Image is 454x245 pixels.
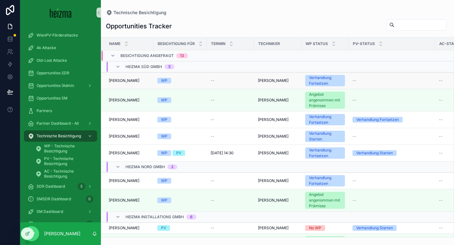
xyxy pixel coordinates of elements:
[352,198,431,203] a: --
[258,41,280,46] span: Techniker
[352,78,356,83] span: --
[439,98,443,103] span: --
[258,198,298,203] a: [PERSON_NAME]
[161,225,166,231] div: PV
[309,92,341,109] div: Angebot angenommen mit Prämisse
[109,78,139,83] span: [PERSON_NAME]
[109,198,139,203] span: [PERSON_NAME]
[439,178,443,183] span: --
[109,134,139,139] span: [PERSON_NAME]
[305,114,345,125] a: Verhandlung Fortsetzen
[211,117,250,122] a: --
[211,41,225,46] span: Termin
[24,193,97,205] a: SMSDR Dashboard0
[352,134,356,139] span: --
[176,150,181,156] div: PV
[309,147,341,159] div: Verhandlung Fortsetzen
[352,178,356,183] span: --
[24,181,97,192] a: SDR Dashboard5
[258,98,298,103] a: [PERSON_NAME]
[258,225,288,231] span: [PERSON_NAME]
[352,150,431,156] a: Verhandlung Starten
[439,134,443,139] span: --
[161,78,167,83] div: WP
[356,225,393,231] div: Verhandlung Starten
[352,134,431,139] a: --
[309,225,321,231] div: No WP
[24,30,97,41] a: WienPV-Förderattacke
[109,98,150,103] a: [PERSON_NAME]
[305,147,345,159] a: Verhandlung Fortsetzen
[37,71,69,76] span: Opportunities SDR
[258,117,288,122] span: [PERSON_NAME]
[211,178,214,183] span: --
[258,151,298,156] a: [PERSON_NAME]
[24,118,97,129] a: Partner Dashboard - All
[109,225,150,231] a: [PERSON_NAME]
[352,225,431,231] a: Verhandlung Starten
[37,184,65,189] span: SDR Dashboard
[211,151,250,156] a: [DATE] 14:30
[109,178,150,183] a: [PERSON_NAME]
[24,130,97,142] a: Technische Besichtigung
[106,22,172,31] h1: Opportunities Tracker
[309,175,341,186] div: Verhandlung Fortsetzen
[352,98,356,103] span: --
[168,64,171,69] div: 5
[305,175,345,186] a: Verhandlung Fortsetzen
[305,192,345,209] a: Angebot angenommen mit Prämisse
[258,178,288,183] span: [PERSON_NAME]
[37,83,74,88] span: Opportunities (Admin
[157,134,203,139] a: WP
[258,78,288,83] span: [PERSON_NAME]
[157,178,203,184] a: WP
[44,169,91,179] span: AC - Technische Besichtigung
[211,98,214,103] span: --
[113,9,166,16] span: Technische Besichtigung
[37,108,52,113] span: Partners
[109,198,150,203] a: [PERSON_NAME]
[37,209,63,214] span: SM Dashboard
[352,98,431,103] a: --
[439,78,443,83] span: --
[20,25,101,222] div: scrollable content
[86,220,93,228] div: 0
[24,55,97,66] a: Old-Lost Attacke
[109,151,150,156] a: [PERSON_NAME]
[109,178,139,183] span: [PERSON_NAME]
[24,42,97,54] a: 4k Attacke
[356,150,393,156] div: Verhandlung Starten
[439,225,443,231] span: --
[37,45,56,50] span: 4k Attacke
[37,58,67,63] span: Old-Lost Attacke
[157,150,203,156] a: WPPV
[157,225,203,231] a: PV
[439,151,443,156] span: --
[439,198,443,203] span: --
[305,225,345,231] a: No WP
[86,195,93,203] div: 0
[211,134,250,139] a: --
[120,53,174,58] span: Besichtigung angefragt
[190,214,193,219] div: 6
[109,41,120,46] span: Name
[109,78,150,83] a: [PERSON_NAME]
[125,164,165,169] span: Heizma Nord GmbH
[109,117,139,122] span: [PERSON_NAME]
[125,64,162,69] span: Heizma Süd GmbH
[106,9,166,16] a: Technische Besichtigung
[157,97,203,103] a: WP
[309,131,341,142] div: Verhandlung Starten
[32,143,97,154] a: WP - Technische Besichtigung
[356,117,399,122] div: Verhandlung Fortsetzen
[258,134,298,139] a: [PERSON_NAME]
[157,197,203,203] a: WP
[37,96,67,101] span: Opportunities SM
[352,117,431,122] a: Verhandlung Fortsetzen
[24,206,97,217] a: SM Dashboard
[44,231,80,237] p: [PERSON_NAME]
[32,156,97,167] a: PV - Technische Besichtigung
[37,197,71,202] span: SMSDR Dashboard
[50,8,72,18] img: App logo
[158,41,195,46] span: Besichtigung für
